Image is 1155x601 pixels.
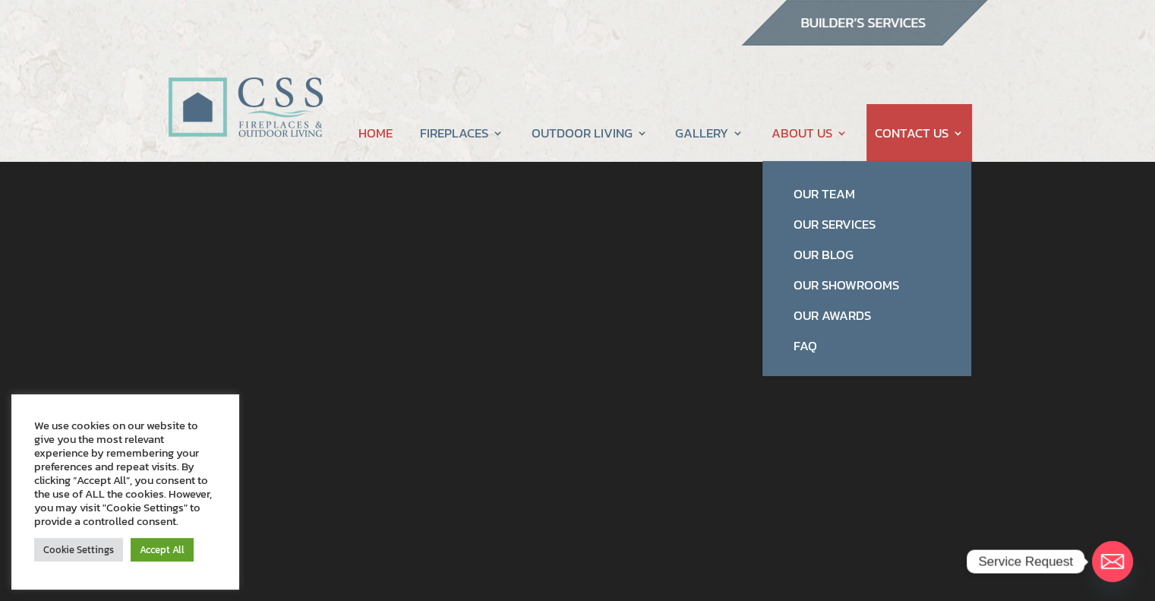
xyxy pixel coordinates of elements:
[420,104,503,162] a: FIREPLACES
[771,104,847,162] a: ABOUT US
[358,104,393,162] a: HOME
[778,209,956,239] a: Our Services
[778,239,956,270] a: Our Blog
[532,104,648,162] a: OUTDOOR LIVING
[778,300,956,331] a: Our Awards
[778,331,956,361] a: FAQ
[168,35,323,145] img: CSS Fireplaces & Outdoor Living (Formerly Construction Solutions & Supply)- Jacksonville Ormond B...
[675,104,743,162] a: GALLERY
[34,538,123,561] a: Cookie Settings
[131,538,194,561] a: Accept All
[34,419,216,528] div: We use cookies on our website to give you the most relevant experience by remembering your prefer...
[778,270,956,300] a: Our Showrooms
[778,179,956,209] a: Our Team
[1092,541,1133,582] a: Email
[740,31,988,51] a: builder services construction supply
[875,104,964,162] a: CONTACT US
